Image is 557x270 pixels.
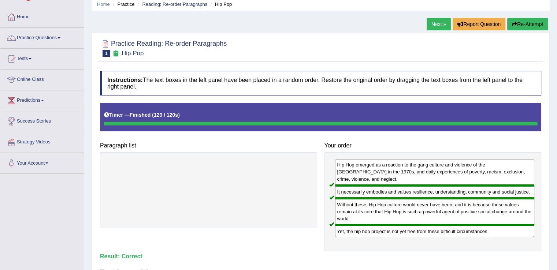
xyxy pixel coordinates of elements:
h4: Your order [324,142,542,149]
h2: Practice Reading: Re-order Paragraphs [100,38,227,57]
b: 120 / 120s [154,112,178,118]
li: Practice [111,1,134,8]
a: Tests [0,49,84,67]
div: Without these, Hip Hop culture would never have been, and it is because these values remain at it... [335,198,535,225]
a: Strategy Videos [0,132,84,150]
a: Next » [427,18,451,30]
b: Instructions: [107,77,143,83]
a: Reading: Re-order Paragraphs [142,1,207,7]
div: Hip Hop emerged as a reaction to the gang culture and violence of the [GEOGRAPHIC_DATA] in the 19... [335,159,535,185]
a: Online Class [0,70,84,88]
div: It necessarily embodies and values resilience, understanding, community and social justice. [335,185,535,198]
div: Yet, the hip hop project is not yet free from these difficult circumstances. [335,225,535,237]
h4: Paragraph list [100,142,317,149]
a: Success Stories [0,111,84,130]
a: Predictions [0,90,84,109]
h4: The text boxes in the left panel have been placed in a random order. Restore the original order b... [100,71,541,95]
b: ) [178,112,180,118]
small: Exam occurring question [112,50,120,57]
small: Hip Pop [122,50,144,57]
b: Finished [130,112,151,118]
button: Report Question [453,18,505,30]
b: ( [152,112,154,118]
a: Home [97,1,110,7]
a: Your Account [0,153,84,171]
h4: Result: [100,253,541,260]
a: Practice Questions [0,28,84,46]
button: Re-Attempt [507,18,548,30]
li: Hip Pop [209,1,232,8]
a: Home [0,7,84,25]
span: 1 [103,50,110,57]
h5: Timer — [104,112,180,118]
